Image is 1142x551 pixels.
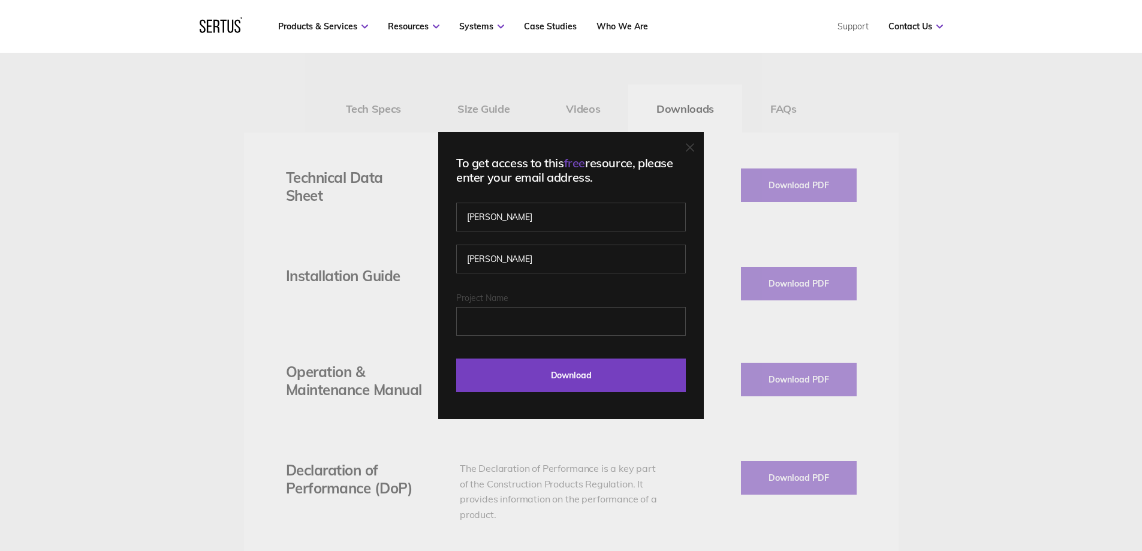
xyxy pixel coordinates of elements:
span: free [564,155,585,170]
a: Who We Are [596,21,648,32]
input: Download [456,359,686,392]
div: To get access to this resource, please enter your email address. [456,156,686,185]
a: Support [837,21,869,32]
input: Last name* [456,245,686,273]
a: Systems [459,21,504,32]
a: Resources [388,21,439,32]
a: Contact Us [888,21,943,32]
a: Case Studies [524,21,577,32]
input: First name* [456,203,686,231]
span: Project Name [456,293,508,303]
a: Products & Services [278,21,368,32]
iframe: Chat Widget [1082,493,1142,551]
